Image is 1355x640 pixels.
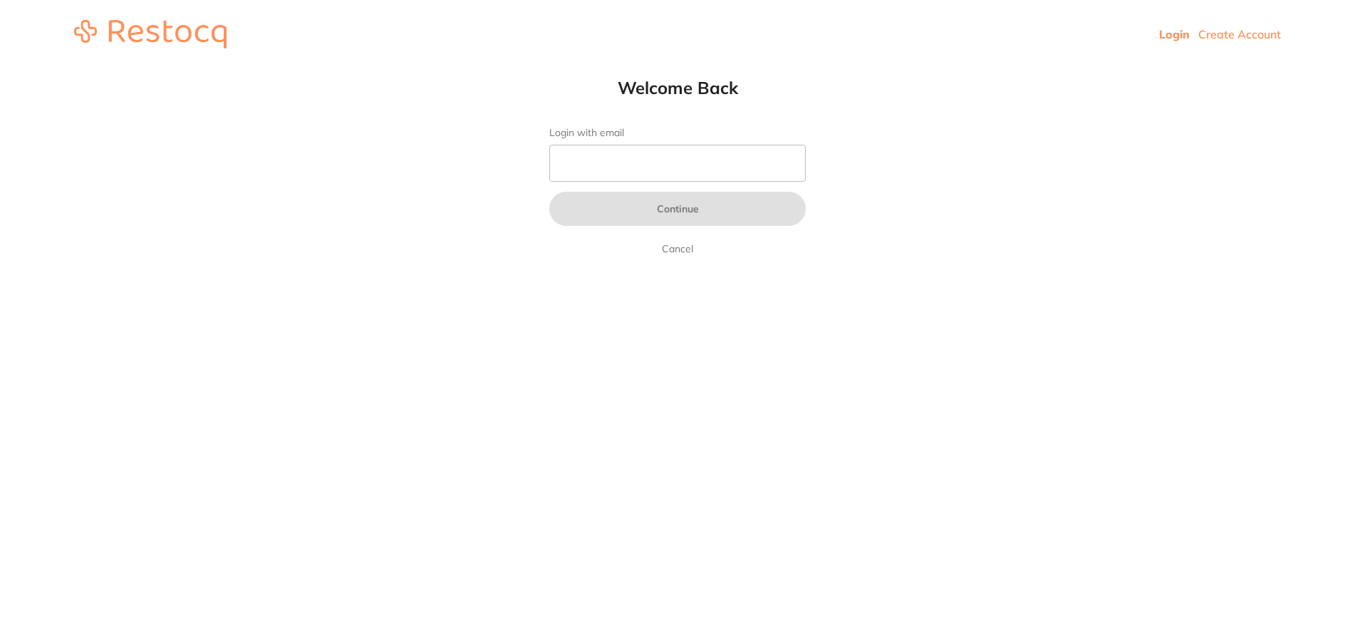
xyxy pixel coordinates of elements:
a: Login [1159,27,1190,41]
img: restocq_logo.svg [74,20,227,48]
a: Create Account [1198,27,1281,41]
a: Cancel [659,240,696,257]
h1: Welcome Back [521,77,834,98]
label: Login with email [549,127,806,139]
button: Continue [549,192,806,226]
